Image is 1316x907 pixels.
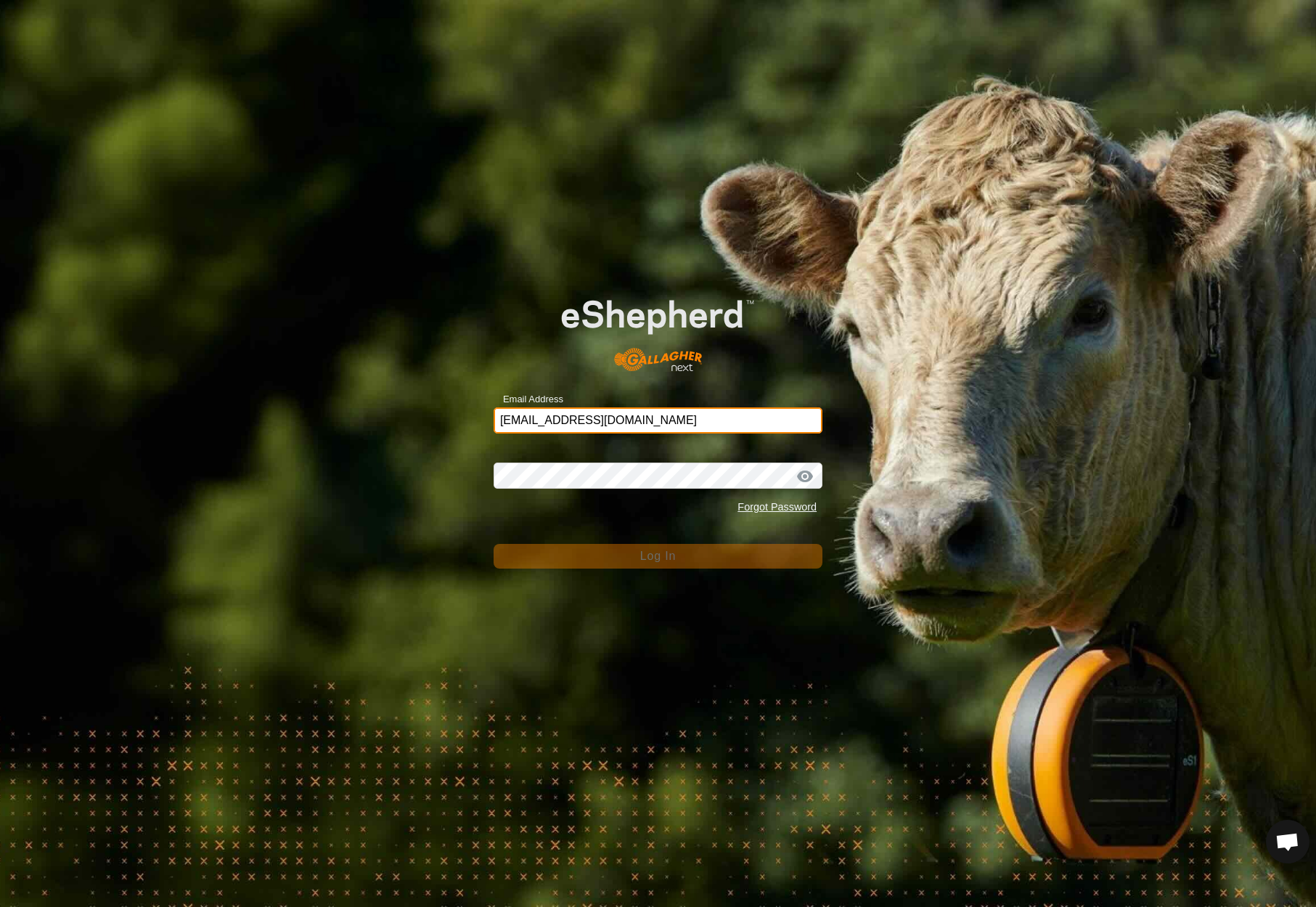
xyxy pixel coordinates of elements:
[640,550,676,562] span: Log In
[494,407,822,434] input: Email Address
[526,272,790,385] img: E-shepherd Logo
[1266,820,1309,863] div: Open chat
[737,501,817,513] a: Forgot Password
[494,544,822,569] button: Log In
[494,392,563,407] label: Email Address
